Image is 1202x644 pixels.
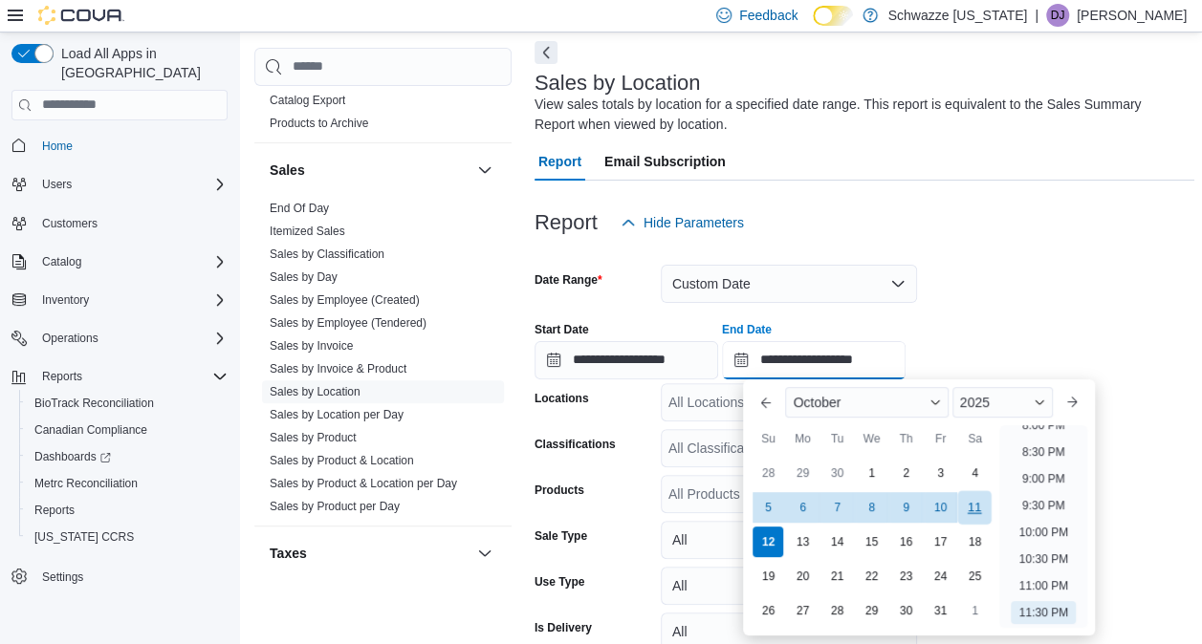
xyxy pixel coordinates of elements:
span: Products to Archive [270,116,368,131]
button: Next [535,41,557,64]
a: Itemized Sales [270,225,345,238]
span: Operations [34,327,228,350]
label: Use Type [535,574,584,590]
label: Is Delivery [535,620,592,635]
span: End Of Day [270,201,329,216]
div: day-7 [821,492,852,523]
span: Dark Mode [813,26,814,27]
div: day-30 [890,595,921,626]
input: Press the down key to enter a popover containing a calendar. Press the escape key to close the po... [722,341,906,379]
div: day-21 [821,561,852,591]
a: Sales by Employee (Created) [270,293,420,307]
div: Mo [787,423,818,454]
div: day-22 [856,561,886,591]
button: Reports [34,365,90,388]
div: We [856,423,886,454]
li: 11:00 PM [1011,574,1075,597]
button: Customers [4,209,235,237]
div: day-6 [787,492,818,523]
li: 9:30 PM [1015,494,1073,517]
span: Customers [34,211,228,235]
a: Settings [34,566,91,589]
button: Catalog [4,248,235,275]
button: Reports [4,363,235,390]
button: Catalog [34,250,89,273]
div: day-5 [753,492,783,523]
a: Dashboards [19,443,235,470]
button: All [661,567,917,605]
button: Reports [19,497,235,524]
label: Sale Type [535,528,587,544]
div: Products [254,89,512,142]
span: October [793,395,841,410]
div: day-14 [821,526,852,557]
a: Sales by Location [270,385,361,398]
div: day-10 [925,492,955,523]
div: Button. Open the month selector. October is currently selected. [785,387,948,418]
a: End Of Day [270,202,329,215]
span: Sales by Invoice [270,338,353,354]
input: Dark Mode [813,6,853,26]
span: BioTrack Reconciliation [27,392,228,415]
li: 9:00 PM [1015,467,1073,490]
button: Sales [270,161,470,180]
h3: Sales [270,161,305,180]
label: Date Range [535,272,602,288]
span: Catalog Export [270,93,345,108]
span: 2025 [960,395,990,410]
span: Email Subscription [604,142,726,181]
button: Sales [473,159,496,182]
div: Th [890,423,921,454]
a: Sales by Product & Location [270,454,414,467]
h3: Sales by Location [535,72,701,95]
span: Metrc Reconciliation [27,472,228,495]
div: Sales [254,197,512,526]
button: Operations [34,327,106,350]
span: Customers [42,216,98,231]
span: Sales by Product & Location [270,453,414,468]
div: day-13 [787,526,818,557]
span: Load All Apps in [GEOGRAPHIC_DATA] [54,44,228,82]
span: Home [34,134,228,158]
div: day-16 [890,526,921,557]
span: Reports [34,503,75,518]
span: Metrc Reconciliation [34,476,138,491]
div: day-1 [959,595,990,626]
span: Feedback [739,6,798,25]
a: Sales by Invoice & Product [270,362,406,376]
h3: Taxes [270,544,307,563]
button: Inventory [4,287,235,313]
span: Dashboards [27,445,228,468]
div: day-20 [787,561,818,591]
div: day-18 [959,526,990,557]
a: Sales by Product & Location per Day [270,477,457,490]
button: Operations [4,325,235,352]
a: Catalog Export [270,94,345,107]
div: day-15 [856,526,886,557]
span: Canadian Compliance [34,422,147,438]
span: Itemized Sales [270,224,345,239]
p: | [1035,4,1038,27]
div: day-30 [821,458,852,488]
button: BioTrack Reconciliation [19,390,235,417]
span: Sales by Location [270,384,361,399]
div: day-24 [925,561,955,591]
div: day-12 [753,526,783,557]
div: day-17 [925,526,955,557]
span: Sales by Invoice & Product [270,361,406,376]
button: Users [4,171,235,198]
div: Tu [821,423,852,454]
div: day-23 [890,561,921,591]
span: Catalog [34,250,228,273]
div: View sales totals by location for a specified date range. This report is equivalent to the Sales ... [535,95,1185,135]
span: Inventory [34,289,228,311]
button: Metrc Reconciliation [19,470,235,497]
div: day-28 [821,595,852,626]
span: Users [34,173,228,196]
button: Users [34,173,79,196]
a: Canadian Compliance [27,419,155,441]
div: day-8 [856,492,886,523]
a: Sales by Product [270,431,357,444]
h3: Report [535,211,598,234]
div: day-9 [890,492,921,523]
